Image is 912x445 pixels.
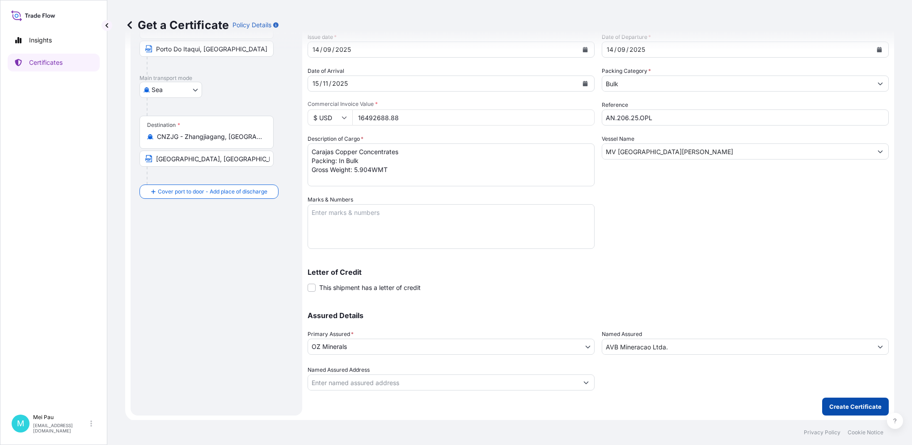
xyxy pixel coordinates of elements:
span: Cover port to door - Add place of discharge [158,187,267,196]
button: Calendar [578,76,592,91]
div: day, [312,78,320,89]
label: Marks & Numbers [308,195,353,204]
p: Main transport mode [139,75,293,82]
button: OZ Minerals [308,339,595,355]
span: OZ Minerals [312,342,347,351]
label: Packing Category [602,67,651,76]
input: Named Assured Address [308,374,578,390]
span: Primary Assured [308,330,354,339]
input: Destination [157,132,262,141]
p: Mei Pau [33,414,89,421]
span: Commercial Invoice Value [308,101,595,108]
span: Date of Arrival [308,67,344,76]
div: / [329,78,331,89]
a: Insights [8,31,100,49]
p: Policy Details [232,21,271,29]
button: Show suggestions [872,339,888,355]
div: year, [331,78,349,89]
button: Create Certificate [822,398,889,416]
input: Text to appear on certificate [139,151,274,167]
span: M [17,419,24,428]
label: Reference [602,101,628,109]
input: Enter amount [352,109,595,126]
button: Show suggestions [872,76,888,92]
button: Cover port to door - Add place of discharge [139,185,279,199]
span: Sea [152,85,163,94]
p: Letter of Credit [308,269,889,276]
div: / [320,78,322,89]
input: Enter booking reference [602,109,889,126]
button: Select transport [139,82,202,98]
a: Cookie Notice [848,429,883,436]
input: Assured Name [602,339,872,355]
label: Named Assured [602,330,642,339]
label: Vessel Name [602,134,634,143]
p: Get a Certificate [125,18,229,32]
p: Certificates [29,58,63,67]
p: [EMAIL_ADDRESS][DOMAIN_NAME] [33,423,89,433]
a: Certificates [8,54,100,71]
label: Named Assured Address [308,365,370,374]
input: Type to search vessel name or IMO [602,143,872,160]
span: This shipment has a letter of credit [319,283,421,292]
a: Privacy Policy [804,429,840,436]
p: Create Certificate [829,402,882,411]
div: month, [322,78,329,89]
input: Type to search a container mode [602,76,872,92]
p: Insights [29,36,52,45]
button: Show suggestions [872,143,888,160]
label: Description of Cargo [308,134,363,143]
button: Show suggestions [578,374,594,390]
p: Assured Details [308,312,889,319]
div: Destination [147,122,180,129]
